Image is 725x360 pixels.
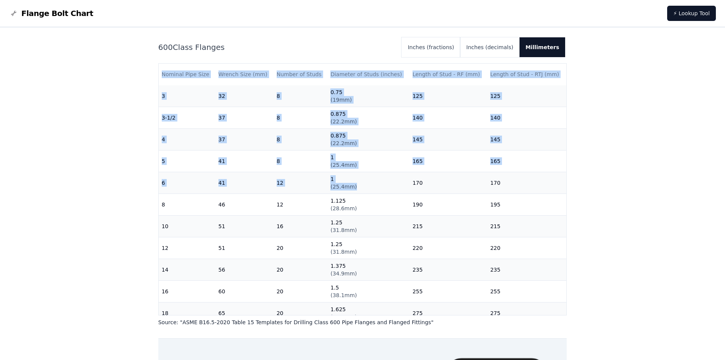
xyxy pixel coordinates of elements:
[215,64,274,85] th: Wrench Size (mm)
[410,194,487,215] td: 190
[330,314,357,320] span: ( 41.3mm )
[330,184,357,190] span: ( 25.4mm )
[327,259,409,280] td: 1.375
[274,215,328,237] td: 16
[330,162,357,168] span: ( 25.4mm )
[159,302,215,324] td: 18
[410,64,487,85] th: Length of Stud - RF (mm)
[215,150,274,172] td: 41
[274,302,328,324] td: 20
[159,85,215,107] td: 3
[274,172,328,194] td: 12
[327,172,409,194] td: 1
[327,85,409,107] td: 0.75
[410,302,487,324] td: 275
[274,85,328,107] td: 8
[410,107,487,128] td: 140
[410,150,487,172] td: 165
[274,194,328,215] td: 12
[327,302,409,324] td: 1.625
[410,215,487,237] td: 215
[410,85,487,107] td: 125
[327,64,409,85] th: Diameter of Studs (inches)
[159,64,215,85] th: Nominal Pipe Size
[330,140,357,146] span: ( 22.2mm )
[159,172,215,194] td: 6
[330,227,357,233] span: ( 31.8mm )
[487,128,566,150] td: 145
[9,9,18,18] img: Flange Bolt Chart Logo
[330,270,357,277] span: ( 34.9mm )
[215,302,274,324] td: 65
[487,259,566,280] td: 235
[215,237,274,259] td: 51
[159,150,215,172] td: 5
[215,172,274,194] td: 41
[667,6,716,21] a: ⚡ Lookup Tool
[215,194,274,215] td: 46
[330,118,357,125] span: ( 22.2mm )
[274,107,328,128] td: 8
[274,259,328,280] td: 20
[327,215,409,237] td: 1.25
[487,215,566,237] td: 215
[330,249,357,255] span: ( 31.8mm )
[410,280,487,302] td: 255
[274,128,328,150] td: 8
[158,318,567,326] p: Source: " ASME B16.5-2020 Table 15 Templates for Drilling Class 600 Pipe Flanges and Flanged Fitt...
[402,37,460,57] button: Inches (fractions)
[487,107,566,128] td: 140
[159,194,215,215] td: 8
[327,237,409,259] td: 1.25
[158,42,396,53] h2: 600 Class Flanges
[327,194,409,215] td: 1.125
[330,97,352,103] span: ( 19mm )
[410,128,487,150] td: 145
[274,64,328,85] th: Number of Studs
[487,85,566,107] td: 125
[274,150,328,172] td: 8
[215,128,274,150] td: 37
[159,259,215,280] td: 14
[327,280,409,302] td: 1.5
[487,150,566,172] td: 165
[487,280,566,302] td: 255
[330,205,357,211] span: ( 28.6mm )
[327,150,409,172] td: 1
[274,280,328,302] td: 20
[519,37,566,57] button: Millimeters
[487,172,566,194] td: 170
[274,237,328,259] td: 20
[487,194,566,215] td: 195
[487,237,566,259] td: 220
[410,172,487,194] td: 170
[215,107,274,128] td: 37
[327,107,409,128] td: 0.875
[487,64,566,85] th: Length of Stud - RTJ (mm)
[159,237,215,259] td: 12
[9,8,93,19] a: Flange Bolt Chart LogoFlange Bolt Chart
[21,8,93,19] span: Flange Bolt Chart
[487,302,566,324] td: 275
[159,280,215,302] td: 16
[460,37,519,57] button: Inches (decimals)
[327,128,409,150] td: 0.875
[330,292,357,298] span: ( 38.1mm )
[215,259,274,280] td: 56
[410,237,487,259] td: 220
[215,85,274,107] td: 32
[159,128,215,150] td: 4
[410,259,487,280] td: 235
[159,215,215,237] td: 10
[159,107,215,128] td: 3-1/2
[215,280,274,302] td: 60
[215,215,274,237] td: 51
